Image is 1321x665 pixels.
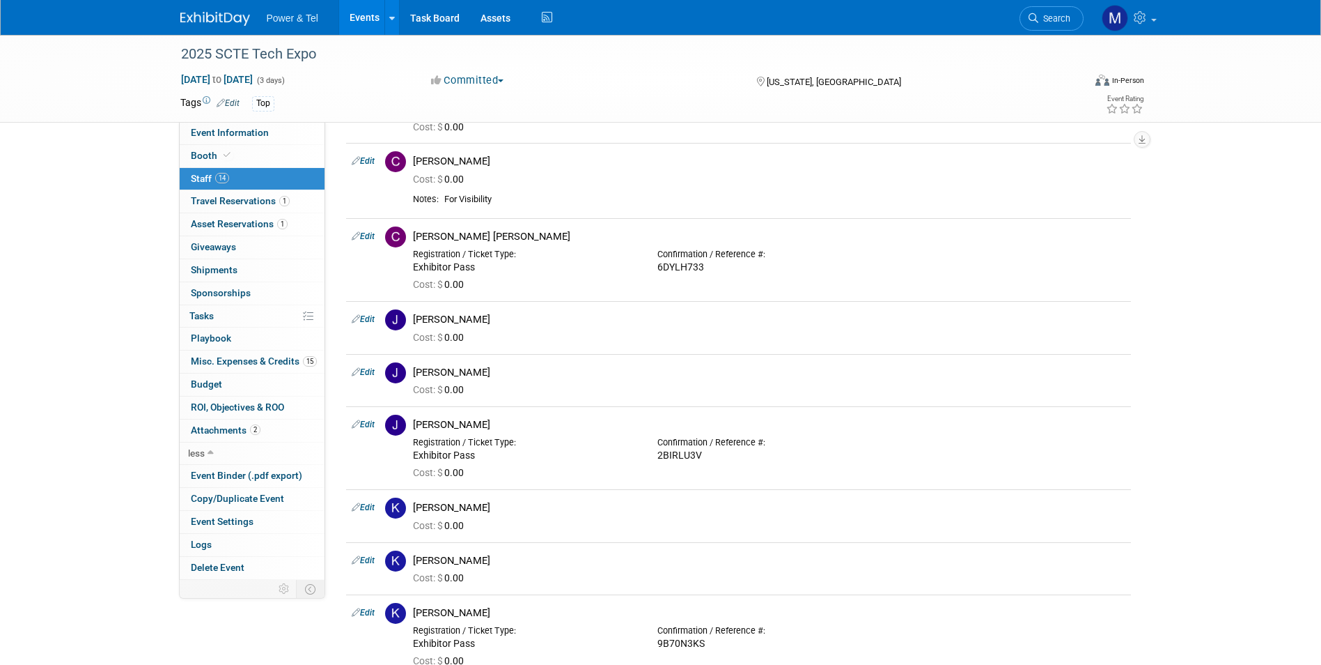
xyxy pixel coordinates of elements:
[657,625,881,636] div: Confirmation / Reference #:
[180,95,240,112] td: Tags
[176,42,1063,67] div: 2025 SCTE Tech Expo
[385,227,406,247] img: C.jpg
[413,174,444,185] span: Cost: $
[180,190,325,213] a: Travel Reservations1
[191,195,290,206] span: Travel Reservations
[385,362,406,383] img: J.jpg
[191,379,222,390] span: Budget
[191,264,237,275] span: Shipments
[180,328,325,350] a: Playbook
[1102,5,1128,31] img: Madalyn Bobbitt
[413,174,469,185] span: 0.00
[191,425,260,436] span: Attachments
[191,332,231,344] span: Playbook
[413,194,439,205] div: Notes:
[303,356,317,367] span: 15
[413,606,1125,620] div: [PERSON_NAME]
[1111,75,1144,86] div: In-Person
[252,96,274,111] div: Top
[413,366,1125,379] div: [PERSON_NAME]
[413,155,1125,168] div: [PERSON_NAME]
[385,603,406,624] img: K.jpg
[1038,13,1070,24] span: Search
[426,73,509,88] button: Committed
[413,625,636,636] div: Registration / Ticket Type:
[413,554,1125,567] div: [PERSON_NAME]
[215,173,229,183] span: 14
[191,470,302,481] span: Event Binder (.pdf export)
[180,397,325,419] a: ROI, Objectives & ROO
[191,516,253,527] span: Event Settings
[180,73,253,86] span: [DATE] [DATE]
[413,501,1125,514] div: [PERSON_NAME]
[352,367,375,377] a: Edit
[277,219,288,229] span: 1
[413,520,469,531] span: 0.00
[180,122,325,144] a: Event Information
[180,557,325,579] a: Delete Event
[413,520,444,531] span: Cost: $
[352,156,375,166] a: Edit
[191,562,244,573] span: Delete Event
[279,196,290,206] span: 1
[413,418,1125,431] div: [PERSON_NAME]
[352,420,375,429] a: Edit
[180,374,325,396] a: Budget
[180,465,325,487] a: Event Binder (.pdf export)
[385,498,406,519] img: K.jpg
[413,467,444,478] span: Cost: $
[180,282,325,305] a: Sponsorships
[413,467,469,478] span: 0.00
[191,173,229,184] span: Staff
[413,384,469,395] span: 0.00
[250,425,260,435] span: 2
[189,310,214,321] span: Tasks
[1001,72,1145,93] div: Event Format
[191,150,233,161] span: Booth
[413,572,469,583] span: 0.00
[385,309,406,330] img: J.jpg
[413,121,469,132] span: 0.00
[191,356,317,367] span: Misc. Expenses & Credits
[352,556,375,565] a: Edit
[180,12,250,26] img: ExhibitDay
[413,261,636,274] div: Exhibitor Pass
[180,488,325,510] a: Copy/Duplicate Event
[385,415,406,436] img: J.jpg
[180,511,325,533] a: Event Settings
[352,608,375,618] a: Edit
[191,241,236,252] span: Giveaways
[180,259,325,282] a: Shipments
[413,450,636,462] div: Exhibitor Pass
[180,168,325,190] a: Staff14
[191,539,212,550] span: Logs
[180,443,325,465] a: less
[256,76,285,85] span: (3 days)
[180,351,325,373] a: Misc. Expenses & Credits15
[657,261,881,274] div: 6DYLH733
[224,151,230,159] i: Booth reservation complete
[413,638,636,650] div: Exhibitor Pass
[413,332,469,343] span: 0.00
[413,572,444,583] span: Cost: $
[413,384,444,395] span: Cost: $
[217,98,240,108] a: Edit
[352,314,375,324] a: Edit
[180,305,325,328] a: Tasks
[191,218,288,229] span: Asset Reservations
[444,194,1125,206] div: For Visibility
[767,77,901,87] span: [US_STATE], [GEOGRAPHIC_DATA]
[188,448,205,459] span: less
[352,231,375,241] a: Edit
[180,420,325,442] a: Attachments2
[1019,6,1084,31] a: Search
[296,580,325,598] td: Toggle Event Tabs
[413,230,1125,243] div: [PERSON_NAME] [PERSON_NAME]
[413,279,469,290] span: 0.00
[385,151,406,172] img: C.jpg
[413,249,636,260] div: Registration / Ticket Type:
[191,287,251,298] span: Sponsorships
[657,437,881,448] div: Confirmation / Reference #:
[191,493,284,504] span: Copy/Duplicate Event
[657,638,881,650] div: 9B70N3KS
